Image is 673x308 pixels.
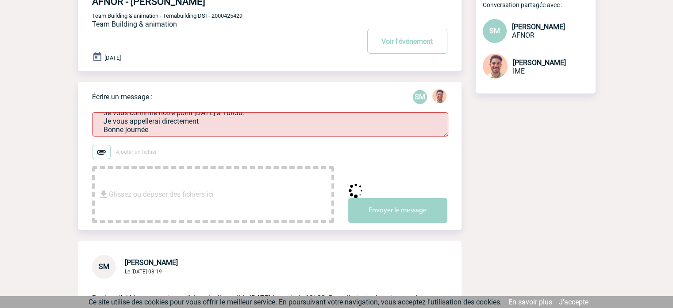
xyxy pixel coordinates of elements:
span: AFNOR [512,31,535,39]
div: Sylvia MARCET [413,90,427,104]
span: [PERSON_NAME] [513,58,566,67]
span: Ajouter un fichier [116,149,157,155]
span: Team Building & animation [92,20,177,28]
p: SM [413,90,427,104]
span: Team Building & animation - Temabuilding DSI - 2000425429 [92,12,242,19]
img: file_download.svg [98,189,109,200]
div: Yanis DE CLERCQ [432,89,446,105]
img: 132114-0.jpg [483,54,508,78]
span: [PERSON_NAME] [512,23,565,31]
p: Conversation partagée avec : [483,1,596,8]
span: [PERSON_NAME] [125,258,178,267]
a: En savoir plus [508,298,552,306]
span: [DATE] [104,55,121,61]
span: Ce site utilise des cookies pour vous offrir le meilleur service. En poursuivant votre navigation... [88,298,502,306]
span: Glissez ou déposer des fichiers ici [109,172,214,217]
img: 132114-0.jpg [432,89,446,103]
span: SM [489,27,500,35]
button: Envoyer le message [348,198,447,223]
span: IME [513,67,525,75]
button: Voir l'événement [367,29,447,54]
p: Écrire un message : [92,93,153,101]
a: J'accepte [559,298,588,306]
span: Le [DATE] 08:19 [125,269,162,275]
span: SM [99,262,109,271]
